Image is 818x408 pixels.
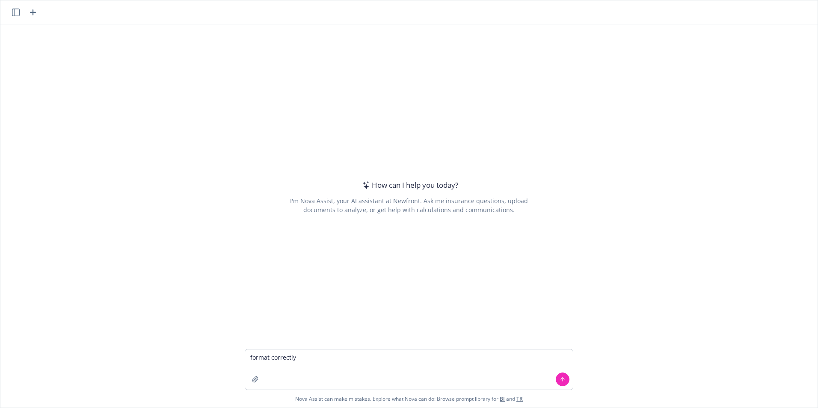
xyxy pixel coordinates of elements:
[288,196,529,214] div: I'm Nova Assist, your AI assistant at Newfront. Ask me insurance questions, upload documents to a...
[245,349,573,390] textarea: format correctl
[516,395,523,402] a: TR
[360,180,458,191] div: How can I help you today?
[500,395,505,402] a: BI
[4,390,814,408] span: Nova Assist can make mistakes. Explore what Nova can do: Browse prompt library for and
